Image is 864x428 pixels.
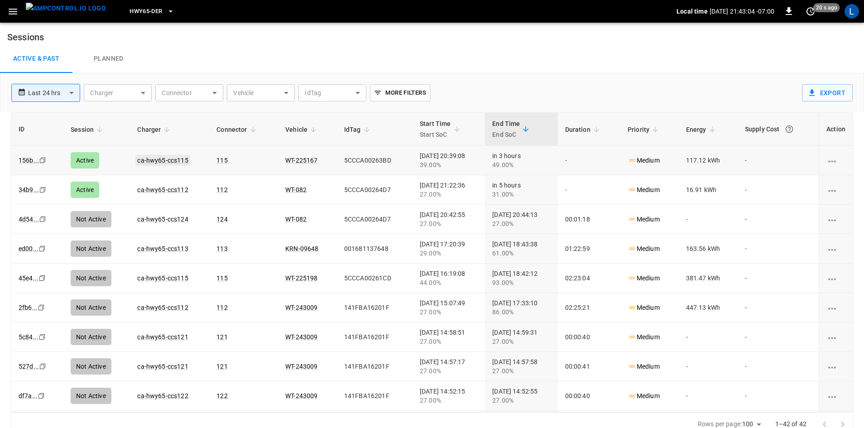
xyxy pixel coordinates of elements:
div: 44.00% [420,278,478,287]
div: 39.00% [420,160,478,169]
div: [DATE] 18:43:38 [492,240,550,258]
td: - [738,234,819,264]
p: Medium [628,185,660,195]
div: copy [38,244,47,254]
a: 527d... [19,363,39,370]
a: WT-225198 [285,274,317,282]
td: 16.91 kWh [679,175,738,205]
a: 115 [216,274,227,282]
a: ca-hwy65-ccs121 [137,333,188,341]
td: - [738,264,819,293]
a: ca-hwy65-ccs113 [137,245,188,252]
td: - [738,175,819,205]
td: 02:23:04 [558,264,620,293]
div: [DATE] 18:42:12 [492,269,550,287]
div: 49.00% [492,160,550,169]
div: [DATE] 20:42:55 [420,210,478,228]
div: [DATE] 14:57:17 [420,357,478,375]
div: 27.00% [492,337,550,346]
td: 381.47 kWh [679,264,738,293]
div: copy [37,303,46,313]
div: Not Active [71,299,111,316]
td: 5CCCA00263BD [337,146,413,175]
button: HWY65-DER [126,3,178,20]
div: copy [38,214,48,224]
a: ca-hwy65-ccs121 [137,363,188,370]
p: Medium [628,332,660,342]
a: ca-hwy65-ccs115 [135,155,190,166]
span: Connector [216,124,259,135]
div: 27.00% [420,190,478,199]
a: ed00... [19,245,38,252]
div: 27.00% [420,366,478,375]
div: End Time [492,118,520,140]
div: 27.00% [420,337,478,346]
div: [DATE] 14:57:58 [492,357,550,375]
div: Not Active [71,240,111,257]
span: Charger [137,124,173,135]
td: - [738,381,819,411]
div: sessions table [11,112,853,412]
td: 141FBA16201F [337,352,413,381]
a: WT-082 [285,216,307,223]
td: - [738,293,819,322]
div: charging session options [826,185,845,194]
a: 122 [216,392,227,399]
div: copy [38,155,48,165]
button: set refresh interval [803,4,818,19]
div: charging session options [826,274,845,283]
div: charging session options [826,362,845,371]
a: 4d54... [19,216,39,223]
td: 117.12 kWh [679,146,738,175]
a: 115 [216,157,227,164]
a: WT-243009 [285,304,317,311]
td: - [679,381,738,411]
a: WT-243009 [285,363,317,370]
th: Action [819,113,853,146]
td: - [738,322,819,352]
div: 61.00% [492,249,550,258]
div: Not Active [71,211,111,227]
p: Medium [628,215,660,224]
div: profile-icon [845,4,859,19]
span: Priority [628,124,661,135]
span: End TimeEnd SoC [492,118,532,140]
a: ca-hwy65-ccs115 [137,274,188,282]
div: [DATE] 17:20:39 [420,240,478,258]
span: Start TimeStart SoC [420,118,463,140]
div: copy [38,361,48,371]
td: 01:22:59 [558,234,620,264]
td: - [558,175,620,205]
a: 121 [216,333,227,341]
span: Duration [565,124,602,135]
div: in 5 hours [492,181,550,199]
div: Supply Cost [745,121,811,137]
p: Medium [628,362,660,371]
div: 27.00% [420,219,478,228]
a: ca-hwy65-ccs122 [137,392,188,399]
div: 27.00% [420,308,478,317]
a: df7a... [19,392,38,399]
p: Start SoC [420,129,451,140]
a: KRN-09648 [285,245,318,252]
div: [DATE] 20:44:13 [492,210,550,228]
div: Not Active [71,329,111,345]
div: 31.00% [492,190,550,199]
div: [DATE] 17:33:10 [492,298,550,317]
div: Not Active [71,358,111,375]
a: ca-hwy65-ccs112 [137,186,188,193]
div: 27.00% [420,396,478,405]
div: charging session options [826,215,845,224]
div: Last 24 hrs [28,84,80,101]
span: HWY65-DER [130,6,162,17]
span: Vehicle [285,124,319,135]
div: 29.00% [420,249,478,258]
div: [DATE] 14:59:31 [492,328,550,346]
div: [DATE] 20:39:08 [420,151,478,169]
td: 00:00:41 [558,352,620,381]
div: copy [38,332,47,342]
div: [DATE] 14:58:51 [420,328,478,346]
div: charging session options [826,156,845,165]
div: [DATE] 14:52:15 [420,387,478,405]
td: 5CCCA00264D7 [337,205,413,234]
